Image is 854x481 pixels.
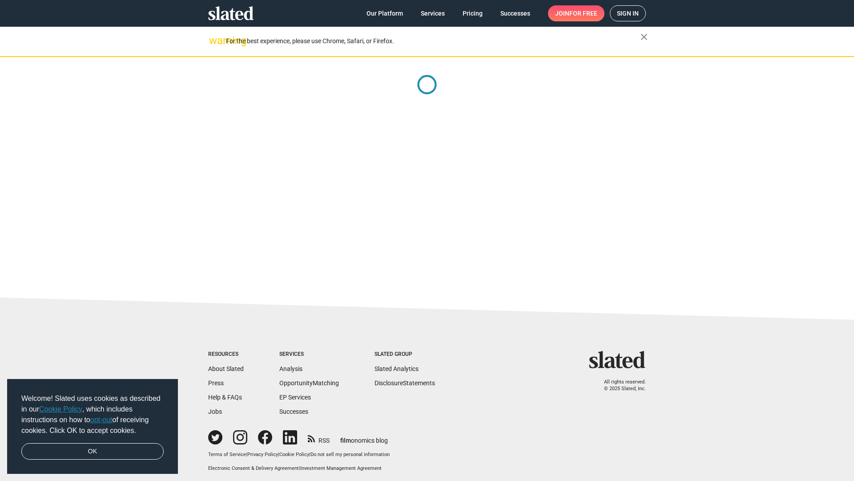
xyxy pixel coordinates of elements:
[21,443,164,460] a: dismiss cookie message
[208,452,246,457] a: Terms of Service
[21,393,164,436] span: Welcome! Slated uses cookies as described in our , which includes instructions on how to of recei...
[208,394,242,401] a: Help & FAQs
[208,379,224,387] a: Press
[375,351,435,358] div: Slated Group
[569,5,597,21] span: for free
[39,405,82,413] a: Cookie Policy
[617,6,639,21] span: Sign in
[7,379,178,474] div: cookieconsent
[90,416,113,424] a: opt-out
[610,5,646,21] a: Sign in
[208,408,222,415] a: Jobs
[247,452,278,457] a: Privacy Policy
[493,5,537,21] a: Successes
[300,465,382,471] a: Investment Management Agreement
[208,365,244,372] a: About Slated
[299,465,300,471] span: |
[279,365,302,372] a: Analysis
[226,35,640,47] div: For the best experience, please use Chrome, Safari, or Firefox.
[308,431,330,445] a: RSS
[367,5,403,21] span: Our Platform
[548,5,604,21] a: Joinfor free
[279,351,339,358] div: Services
[359,5,410,21] a: Our Platform
[208,351,244,358] div: Resources
[595,379,646,392] p: All rights reserved. © 2025 Slated, Inc.
[278,452,279,457] span: |
[279,452,309,457] a: Cookie Policy
[375,365,419,372] a: Slated Analytics
[279,408,308,415] a: Successes
[246,452,247,457] span: |
[309,452,310,457] span: |
[421,5,445,21] span: Services
[208,465,299,471] a: Electronic Consent & Delivery Agreement
[310,452,390,458] button: Do not sell my personal information
[414,5,452,21] a: Services
[375,379,435,387] a: DisclosureStatements
[455,5,490,21] a: Pricing
[639,32,649,42] mat-icon: close
[340,437,351,444] span: film
[340,429,388,445] a: filmonomics blog
[463,5,483,21] span: Pricing
[279,394,311,401] a: EP Services
[279,379,339,387] a: OpportunityMatching
[500,5,530,21] span: Successes
[555,5,597,21] span: Join
[209,35,220,46] mat-icon: warning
